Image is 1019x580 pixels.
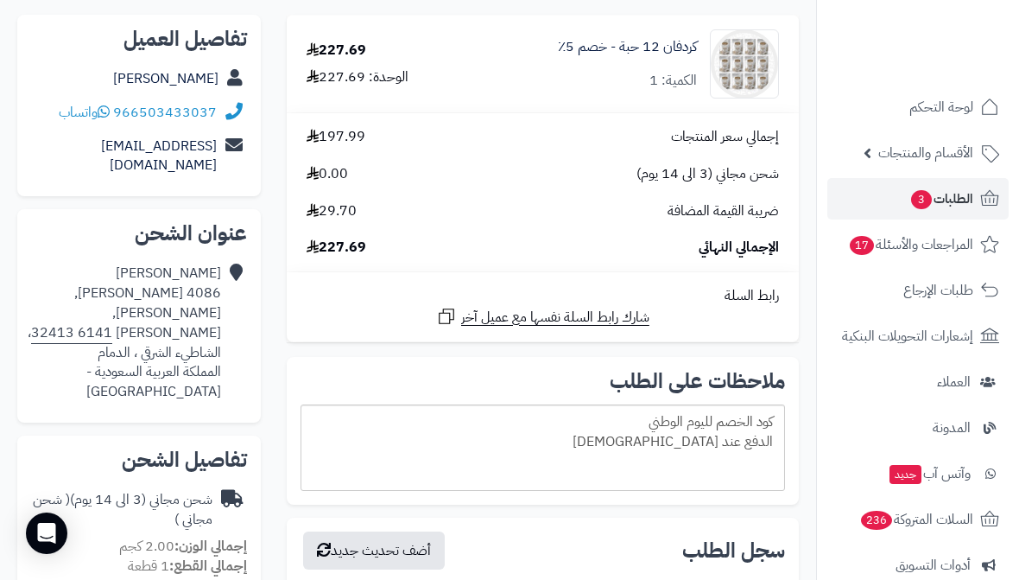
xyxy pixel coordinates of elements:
[889,465,921,484] span: جديد
[671,127,779,147] span: إجمالي سعر المنتجات
[636,164,779,184] span: شحن مجاني (3 الى 14 يوم)
[850,236,874,255] span: 17
[896,553,971,577] span: أدوات التسويق
[307,164,348,184] span: 0.00
[119,536,247,557] small: 2.00 كجم
[174,536,247,557] strong: إجمالي الوزن:
[827,361,1009,403] a: العملاء
[128,556,247,577] small: 1 قطعة
[301,405,785,491] div: كود الخصم لليوم الوطني الدفع عند [DEMOGRAPHIC_DATA]
[827,315,1009,357] a: إشعارات التحويلات البنكية
[303,532,445,570] button: أضف تحديث جديد
[649,71,697,91] div: الكمية: 1
[294,286,792,306] div: رابط السلة
[31,223,247,244] h2: عنوان الشحن
[59,102,110,123] a: واتساب
[436,306,649,328] a: شارك رابط السلة نفسها مع عميل آخر
[859,507,973,532] span: السلات المتروكة
[861,511,892,530] span: 236
[827,407,1009,449] a: المدونة
[31,449,247,470] h2: تفاصيل الشحن
[307,41,366,61] div: 227.69
[682,540,785,561] h3: سجل الطلب
[827,270,1009,311] a: طلبات الإرجاع
[307,127,365,147] span: 197.99
[909,187,973,211] span: الطلبات
[31,29,247,49] h2: تفاصيل العميل
[827,453,1009,494] a: وآتس آبجديد
[827,224,1009,265] a: المراجعات والأسئلة17
[461,308,649,328] span: شارك رابط السلة نفسها مع عميل آخر
[113,102,217,123] a: 966503433037
[699,238,779,258] span: الإجمالي النهائي
[878,141,973,165] span: الأقسام والمنتجات
[842,324,973,348] span: إشعارات التحويلات البنكية
[711,29,778,99] img: karpro2-90x90.jpg
[827,499,1009,540] a: السلات المتروكة236
[668,201,779,221] span: ضريبة القيمة المضافة
[827,178,1009,220] a: الطلبات3
[169,556,247,577] strong: إجمالي القطع:
[827,86,1009,128] a: لوحة التحكم
[28,264,221,402] div: [PERSON_NAME] 4086 [PERSON_NAME], [PERSON_NAME], [PERSON_NAME] ، الشاطيء الشرقي ، الدمام المملكة ...
[307,67,408,87] div: الوحدة: 227.69
[909,95,973,119] span: لوحة التحكم
[113,68,218,89] a: [PERSON_NAME]
[307,238,366,258] span: 227.69
[888,462,971,486] span: وآتس آب
[848,233,973,257] span: المراجعات والأسئلة
[558,37,697,57] a: كردفان 12 حبة - خصم 5٪
[903,278,973,303] span: طلبات الإرجاع
[101,136,217,176] a: [EMAIL_ADDRESS][DOMAIN_NAME]
[301,371,785,392] h2: ملاحظات على الطلب
[933,416,971,440] span: المدونة
[911,190,932,209] span: 3
[937,370,971,394] span: العملاء
[26,513,67,554] div: Open Intercom Messenger
[307,201,357,221] span: 29.70
[31,490,212,530] div: شحن مجاني (3 الى 14 يوم)
[33,489,212,530] span: ( شحن مجاني )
